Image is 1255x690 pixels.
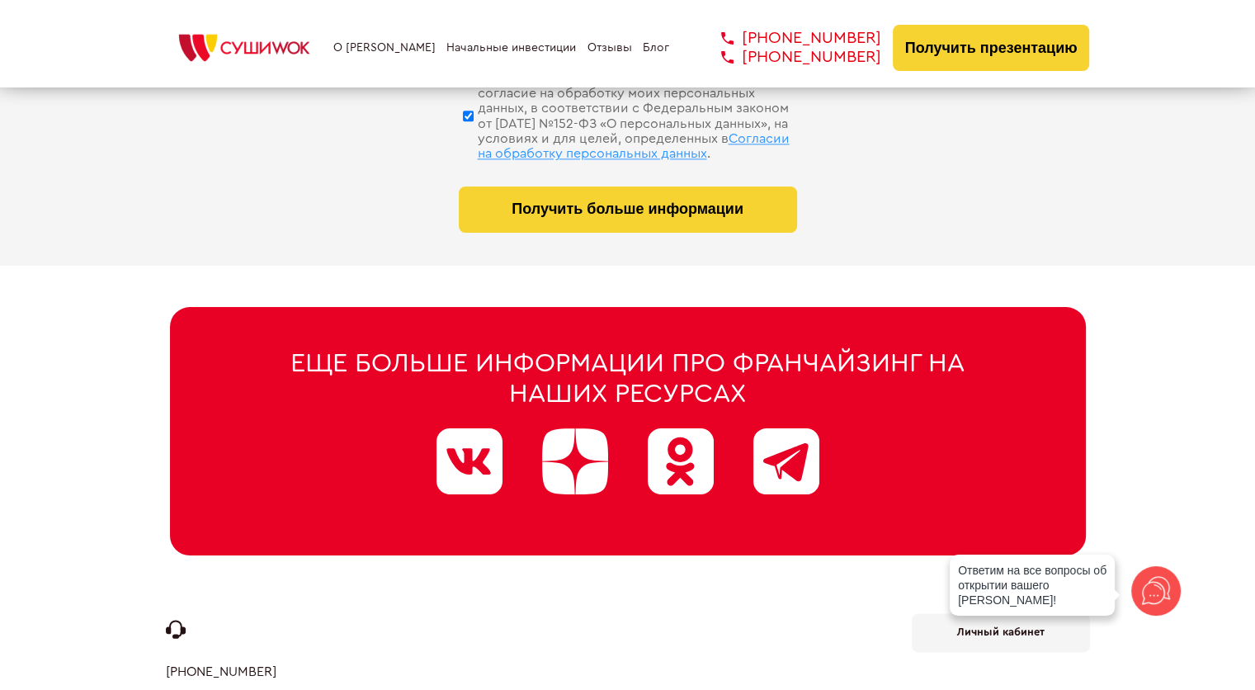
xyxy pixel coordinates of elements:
[957,626,1045,637] b: Личный кабинет
[446,41,576,54] a: Начальные инвестиции
[696,48,881,67] a: [PHONE_NUMBER]
[912,613,1090,652] a: Личный кабинет
[459,187,797,233] button: Получить больше информации
[696,29,881,48] a: [PHONE_NUMBER]
[248,348,1007,409] div: Еще больше информации про франчайзинг на наших ресурсах
[587,41,632,54] a: Отзывы
[478,70,797,161] div: Нажимая кнопку “Оставить заявку”, я даю свое согласие на обработку моих персональных данных, в со...
[478,132,790,160] span: Согласии на обработку персональных данных
[166,664,276,679] a: [PHONE_NUMBER]
[643,41,669,54] a: Блог
[512,201,743,218] span: Получить больше информации
[893,25,1090,71] button: Получить презентацию
[333,41,436,54] a: О [PERSON_NAME]
[166,30,323,66] img: СУШИWOK
[950,555,1115,616] div: Ответим на все вопросы об открытии вашего [PERSON_NAME]!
